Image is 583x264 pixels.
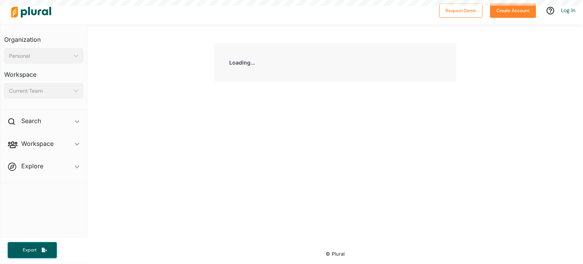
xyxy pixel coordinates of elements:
h3: Workspace [4,63,83,80]
h3: Organization [4,28,83,45]
h2: Search [21,117,41,125]
button: Export [8,242,57,258]
a: Log In [561,7,575,14]
span: Export [17,247,42,253]
a: Request Demo [439,6,482,14]
div: Personal [9,52,71,60]
button: Create Account [490,3,536,18]
small: © Plural [326,251,345,257]
a: Create Account [490,6,536,14]
div: Current Team [9,87,71,95]
button: Request Demo [439,3,482,18]
div: Loading... [214,43,456,82]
